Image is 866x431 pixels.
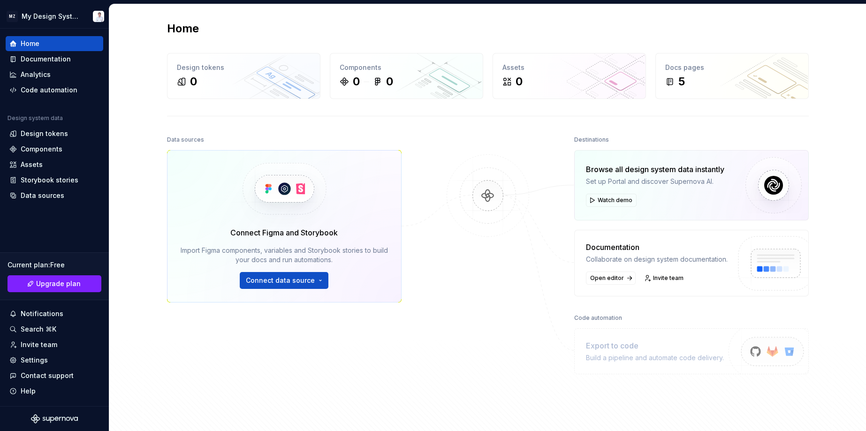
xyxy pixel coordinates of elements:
a: Docs pages5 [655,53,809,99]
a: Design tokens [6,126,103,141]
div: Home [21,39,39,48]
div: My Design System [22,12,82,21]
div: Destinations [574,133,609,146]
div: Contact support [21,371,74,380]
div: Code automation [574,311,622,325]
span: Invite team [653,274,684,282]
h2: Home [167,21,199,36]
div: MZ [7,11,18,22]
div: Assets [21,160,43,169]
div: Documentation [21,54,71,64]
div: Browse all design system data instantly [586,164,724,175]
div: Assets [502,63,636,72]
a: Upgrade plan [8,275,101,292]
a: Assets [6,157,103,172]
a: Components [6,142,103,157]
button: Notifications [6,306,103,321]
span: Connect data source [246,276,315,285]
div: Build a pipeline and automate code delivery. [586,353,724,363]
a: Invite team [641,272,688,285]
div: Documentation [586,242,728,253]
a: Storybook stories [6,173,103,188]
button: Search ⌘K [6,322,103,337]
a: Design tokens0 [167,53,320,99]
img: Christian Heydt [93,11,104,22]
span: Open editor [590,274,624,282]
button: Contact support [6,368,103,383]
div: Collaborate on design system documentation. [586,255,728,264]
div: Search ⌘K [21,325,56,334]
a: Documentation [6,52,103,67]
span: Upgrade plan [36,279,81,288]
button: MZMy Design SystemChristian Heydt [2,6,107,26]
button: Help [6,384,103,399]
svg: Supernova Logo [31,414,78,423]
div: 0 [516,74,523,89]
div: Data sources [21,191,64,200]
a: Invite team [6,337,103,352]
a: Data sources [6,188,103,203]
a: Assets0 [493,53,646,99]
div: Help [21,386,36,396]
a: Components00 [330,53,483,99]
span: Watch demo [598,197,632,204]
a: Home [6,36,103,51]
div: Design tokens [21,129,68,138]
div: Data sources [167,133,204,146]
div: Notifications [21,309,63,318]
div: Storybook stories [21,175,78,185]
div: Current plan : Free [8,260,101,270]
div: Design system data [8,114,63,122]
a: Code automation [6,83,103,98]
div: Analytics [21,70,51,79]
div: 0 [386,74,393,89]
div: Code automation [21,85,77,95]
div: Connect Figma and Storybook [230,227,338,238]
div: Invite team [21,340,57,349]
div: 0 [190,74,197,89]
div: Import Figma components, variables and Storybook stories to build your docs and run automations. [181,246,388,265]
div: Export to code [586,340,724,351]
a: Analytics [6,67,103,82]
div: 5 [678,74,685,89]
a: Settings [6,353,103,368]
button: Watch demo [586,194,637,207]
a: Open editor [586,272,636,285]
div: Components [21,144,62,154]
div: Set up Portal and discover Supernova AI. [586,177,724,186]
div: Components [340,63,473,72]
div: Design tokens [177,63,311,72]
div: Settings [21,355,48,365]
button: Connect data source [240,272,328,289]
div: 0 [353,74,360,89]
div: Docs pages [665,63,799,72]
